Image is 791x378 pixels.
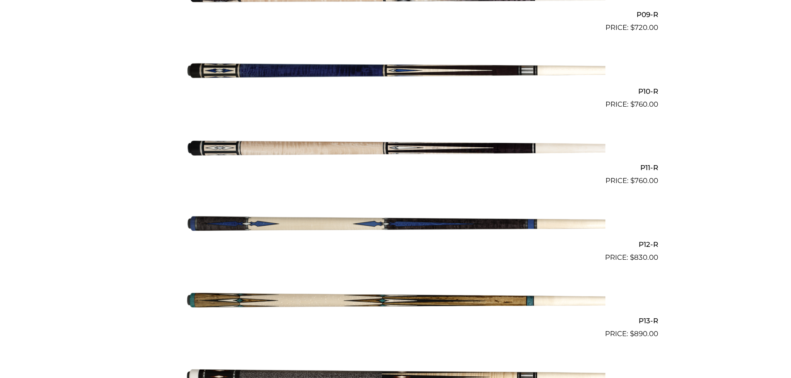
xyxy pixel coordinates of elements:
[186,266,605,336] img: P13-R
[630,253,658,261] bdi: 830.00
[133,113,658,186] a: P11-R $760.00
[133,7,658,22] h2: P09-R
[630,176,658,185] bdi: 760.00
[133,266,658,339] a: P13-R $890.00
[630,100,658,108] bdi: 760.00
[133,83,658,99] h2: P10-R
[630,329,658,338] bdi: 890.00
[186,190,605,259] img: P12-R
[630,23,658,32] bdi: 720.00
[186,37,605,106] img: P10-R
[186,113,605,183] img: P11-R
[630,176,634,185] span: $
[630,100,634,108] span: $
[133,313,658,329] h2: P13-R
[133,37,658,110] a: P10-R $760.00
[630,329,634,338] span: $
[630,253,634,261] span: $
[133,160,658,176] h2: P11-R
[133,190,658,263] a: P12-R $830.00
[133,237,658,252] h2: P12-R
[630,23,634,32] span: $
